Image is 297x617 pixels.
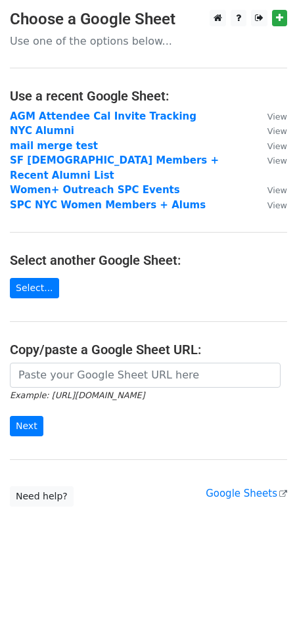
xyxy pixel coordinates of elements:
[254,154,287,166] a: View
[206,488,287,499] a: Google Sheets
[267,112,287,122] small: View
[10,34,287,48] p: Use one of the options below...
[10,363,281,388] input: Paste your Google Sheet URL here
[10,88,287,104] h4: Use a recent Google Sheet:
[254,110,287,122] a: View
[254,125,287,137] a: View
[10,110,196,122] a: AGM Attendee Cal Invite Tracking
[267,200,287,210] small: View
[10,278,59,298] a: Select...
[10,252,287,268] h4: Select another Google Sheet:
[10,486,74,507] a: Need help?
[10,154,219,181] a: SF [DEMOGRAPHIC_DATA] Members + Recent Alumni List
[10,342,287,357] h4: Copy/paste a Google Sheet URL:
[254,199,287,211] a: View
[10,416,43,436] input: Next
[254,184,287,196] a: View
[254,140,287,152] a: View
[10,390,145,400] small: Example: [URL][DOMAIN_NAME]
[267,156,287,166] small: View
[267,141,287,151] small: View
[10,184,180,196] a: Women+ Outreach SPC Events
[10,140,98,152] a: mail merge test
[267,185,287,195] small: View
[267,126,287,136] small: View
[10,199,206,211] a: SPC NYC Women Members + Alums
[10,10,287,29] h3: Choose a Google Sheet
[10,125,74,137] a: NYC Alumni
